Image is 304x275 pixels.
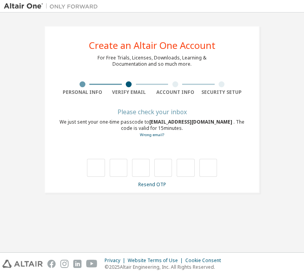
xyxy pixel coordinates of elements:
[59,110,245,114] div: Please check your inbox
[138,181,166,188] a: Resend OTP
[140,132,164,137] a: Go back to the registration form
[86,260,98,268] img: youtube.svg
[59,89,106,95] div: Personal Info
[199,89,245,95] div: Security Setup
[98,55,206,67] div: For Free Trials, Licenses, Downloads, Learning & Documentation and so much more.
[89,41,215,50] div: Create an Altair One Account
[2,260,43,268] img: altair_logo.svg
[149,119,233,125] span: [EMAIL_ADDRESS][DOMAIN_NAME]
[152,89,199,95] div: Account Info
[185,257,226,264] div: Cookie Consent
[73,260,81,268] img: linkedin.svg
[105,264,226,270] p: © 2025 Altair Engineering, Inc. All Rights Reserved.
[106,89,152,95] div: Verify Email
[47,260,56,268] img: facebook.svg
[4,2,102,10] img: Altair One
[59,119,245,138] div: We just sent your one-time passcode to . The code is valid for 15 minutes.
[128,257,185,264] div: Website Terms of Use
[60,260,69,268] img: instagram.svg
[105,257,128,264] div: Privacy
